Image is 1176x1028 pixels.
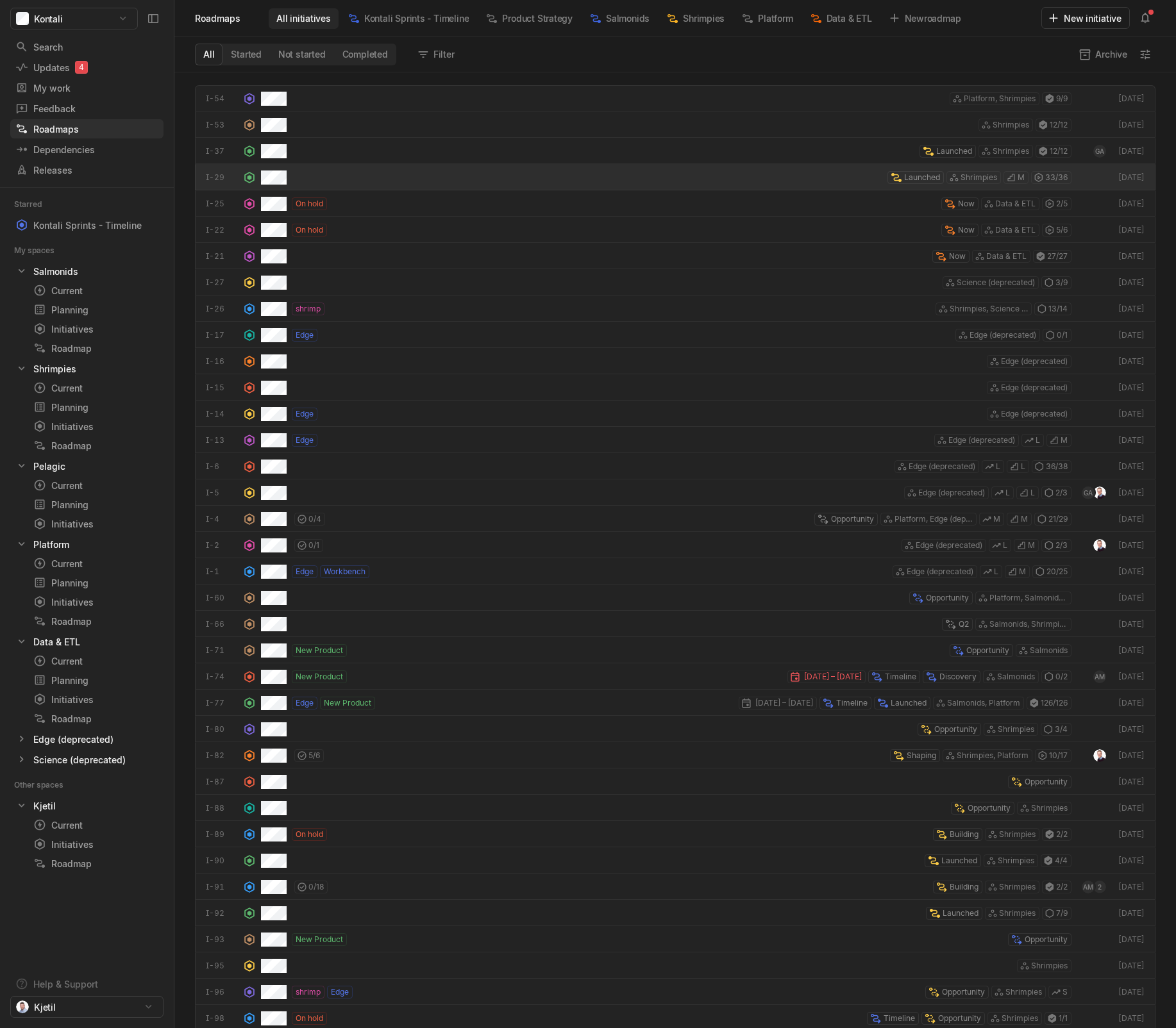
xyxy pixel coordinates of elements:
span: Opportunity [831,513,874,525]
span: Salmonids [997,671,1035,683]
span: Data & ETL [986,251,1027,262]
a: I-6Edge (deprecated)LL36/38[DATE] [195,453,1155,479]
div: Planning [33,498,158,511]
span: Edge (deprecated) [1001,382,1068,394]
span: GA [1095,145,1104,158]
div: [DATE] [1116,145,1145,157]
div: I-25 [206,198,238,210]
a: I-17EdgeEdge (deprecated)0/1[DATE] [195,322,1155,348]
span: Launched [891,697,927,709]
span: Edge (deprecated) [1001,408,1068,420]
a: Planning [28,574,164,592]
div: [DATE] [1116,224,1145,236]
div: 36 / 38 [1032,460,1071,473]
div: Planning [33,401,158,414]
div: [DATE] – [DATE] [787,670,866,683]
div: Roadmap [33,439,158,452]
div: Current [33,557,158,570]
div: I-77 [206,697,238,709]
div: Planning [33,303,158,317]
div: Data & ETL [802,8,880,29]
a: I-37LaunchedShrimpies12/12GA[DATE] [195,138,1155,164]
a: I-20/1Edge (deprecated)LM2/3[DATE] [195,532,1155,558]
a: Dependencies [10,140,164,159]
a: I-22On holdNowData & ETL5/6[DATE] [195,217,1155,243]
div: I-54 [206,93,238,104]
div: Dependencies [15,143,158,156]
span: New Product [296,645,343,656]
div: 21 / 29 [1034,513,1071,526]
span: Shrimpies [961,172,997,183]
div: [DATE] [1116,513,1145,525]
a: I-1EdgeWorkbenchEdge (deprecated)LM20/25[DATE] [195,558,1155,584]
span: Shrimpies [993,119,1029,131]
button: Filter [412,44,462,65]
div: I-2 [206,540,238,551]
span: All initiatives [276,12,331,25]
div: [DATE] [1116,618,1145,630]
a: Data & ETL [10,633,164,651]
span: Platform, Salmonids, Data & ETL [989,592,1068,604]
button: L [980,565,1002,578]
div: Shrimpies [33,362,76,376]
span: Workbench [324,566,365,577]
span: Salmonids, Shrimpies, Data & ETL [989,618,1068,630]
div: [DATE] [1116,435,1145,446]
span: Edge (deprecated) [918,487,985,499]
a: I-16Edge (deprecated)[DATE] [195,348,1155,374]
span: Edge (deprecated) [1001,356,1068,367]
button: Kontali [10,8,138,29]
div: 3 / 4 [1041,723,1071,736]
span: Edge (deprecated) [948,435,1015,446]
div: [DATE] [1116,172,1145,183]
span: Shrimpies [683,12,725,25]
div: Current [33,284,158,297]
a: I-60OpportunityPlatform, Salmonids, Data & ETL[DATE] [195,584,1155,611]
div: Salmonids [33,265,78,278]
span: Product Strategy [502,12,573,25]
div: I-21NowData & ETL27/27[DATE] [195,243,1155,269]
span: 0 / 4 [308,513,321,525]
div: 27 / 27 [1033,250,1071,263]
span: Discovery [939,671,977,683]
span: Kontali [34,12,63,26]
a: I-5Edge (deprecated)LL2/3GA[DATE] [195,479,1155,506]
button: New initiative [1041,7,1130,29]
a: Initiatives [28,593,164,611]
div: 12 / 12 [1036,145,1071,158]
span: Shrimpies, Science (deprecated) [950,303,1028,315]
span: L [1021,461,1025,472]
div: [DATE] [1116,592,1145,604]
div: 2 / 3 [1041,539,1071,552]
div: [DATE] – [DATE] [739,697,817,709]
span: Edge [296,408,314,420]
a: I-27Science (deprecated)3/9[DATE] [195,269,1155,295]
a: Current [28,281,164,299]
button: Started [223,44,270,65]
span: Now [949,251,966,262]
div: Roadmap [33,615,158,628]
a: Roadmap [28,436,164,454]
a: Pelagic [10,457,164,475]
div: 3 / 9 [1041,276,1071,289]
div: Kontali Sprints - Timeline [10,216,164,234]
div: Roadmaps [15,122,158,136]
button: M [1005,565,1030,578]
div: [DATE] [1116,408,1145,420]
span: L [996,461,1000,472]
div: Initiatives [33,595,158,609]
a: Platform [10,535,164,553]
button: L [989,539,1011,552]
div: Releases [15,163,158,177]
button: M [1007,513,1032,526]
div: My work [15,81,158,95]
span: Kontali Sprints - Timeline [364,12,469,25]
div: [DATE] [1116,356,1145,367]
div: Initiatives [33,420,158,433]
div: Pelagic [33,460,65,473]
